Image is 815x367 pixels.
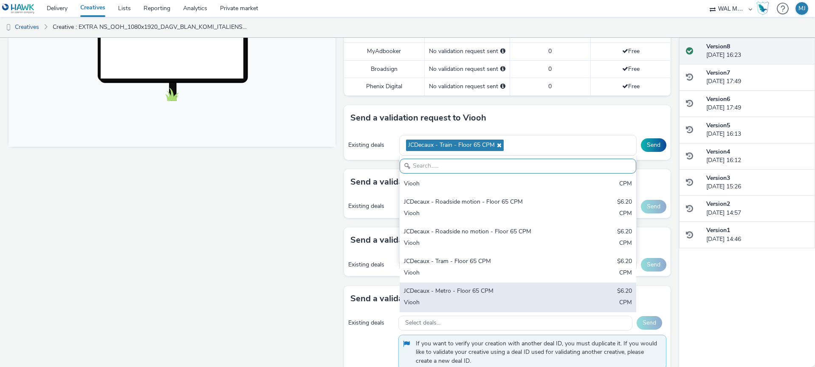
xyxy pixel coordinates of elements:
div: [DATE] 15:26 [706,174,808,191]
div: $6.20 [617,287,632,297]
div: Viooh [404,179,555,189]
input: Search...... [400,159,637,174]
a: Creative : EXTRA NS_OOH_1080x1920_DAGV_BLAN_KOMI_ITALIENSK 2_36_38_2025 [48,17,252,37]
div: [DATE] 14:46 [706,226,808,244]
span: Free [622,65,640,73]
img: dooh [4,23,13,32]
img: undefined Logo [2,3,35,14]
h3: Send a validation request to Phenix Digital [350,292,518,305]
strong: Version 2 [706,200,730,208]
div: [DATE] 16:23 [706,42,808,60]
div: CPM [619,269,632,278]
button: Send [641,138,666,152]
span: 0 [548,82,552,90]
img: Hawk Academy [756,2,769,15]
td: Broadsign [344,60,425,78]
div: Existing deals [348,261,395,269]
div: [DATE] 17:49 [706,69,808,86]
div: $6.20 [617,227,632,237]
div: CPM [619,209,632,219]
strong: Version 6 [706,95,730,103]
div: [DATE] 16:13 [706,121,808,139]
div: JCDecaux - Roadside motion - Floor 65 CPM [404,198,555,207]
span: Select deals... [405,319,440,327]
td: Phenix Digital [344,78,425,95]
strong: Version 8 [706,42,730,50]
div: No validation request sent [429,65,505,73]
strong: Version 4 [706,148,730,156]
div: JCDecaux - Metro - Floor 65 CPM [404,287,555,297]
h3: Send a validation request to Broadsign [350,176,504,188]
div: Viooh [404,239,555,249]
div: No validation request sent [429,47,505,56]
strong: Version 5 [706,121,730,129]
div: Existing deals [348,319,394,327]
strong: Version 1 [706,226,730,234]
div: Please select a deal below and click on Send to send a validation request to MyAdbooker. [500,47,505,56]
span: If you want to verify your creation with another deal ID, you must duplicate it. If you would lik... [416,339,657,365]
button: Send [641,258,666,272]
div: Please select a deal below and click on Send to send a validation request to Phenix Digital. [500,82,505,91]
button: Send [637,316,662,330]
span: JCDecaux - Train - Floor 65 CPM [408,142,495,149]
div: Existing deals [348,141,395,149]
button: Send [641,200,666,213]
strong: Version 3 [706,174,730,182]
div: JCDecaux - Roadside no motion - Floor 65 CPM [404,227,555,237]
div: Please select a deal below and click on Send to send a validation request to Broadsign. [500,65,505,73]
strong: Version 7 [706,69,730,77]
a: Hawk Academy [756,2,773,15]
div: JCDecaux - Tram - Floor 65 CPM [404,257,555,267]
h3: Send a validation request to MyAdbooker [350,234,514,247]
div: No validation request sent [429,82,505,91]
span: 0 [548,65,552,73]
h3: Send a validation request to Viooh [350,112,486,124]
div: CPM [619,298,632,308]
td: MyAdbooker [344,43,425,60]
div: MJ [798,2,806,15]
div: [DATE] 17:49 [706,95,808,112]
div: Existing deals [348,202,395,210]
div: Viooh [404,269,555,278]
div: [DATE] 14:57 [706,200,808,217]
span: 0 [548,47,552,55]
div: Viooh [404,298,555,308]
div: $6.20 [617,198,632,207]
div: CPM [619,179,632,189]
div: Viooh [404,209,555,219]
span: Free [622,47,640,55]
div: [DATE] 16:12 [706,148,808,165]
div: CPM [619,239,632,249]
span: Free [622,82,640,90]
div: $6.20 [617,257,632,267]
